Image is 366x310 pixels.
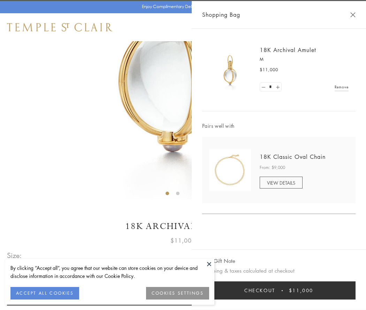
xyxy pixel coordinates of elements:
[274,83,281,91] a: Set quantity to 2
[142,3,221,10] p: Enjoy Complimentary Delivery & Returns
[244,287,275,294] span: Checkout
[260,164,285,171] span: From: $9,000
[10,264,209,280] div: By clicking “Accept all”, you agree that our website can store cookies on your device and disclos...
[260,153,326,161] a: 18K Classic Oval Chain
[7,23,112,31] img: Temple St. Clair
[350,12,356,17] button: Close Shopping Bag
[170,236,196,245] span: $11,000
[202,281,356,300] button: Checkout $11,000
[209,49,251,91] img: 18K Archival Amulet
[260,56,349,63] p: M
[260,177,303,189] a: VIEW DETAILS
[335,83,349,91] a: Remove
[209,149,251,191] img: N88865-OV18
[260,46,316,54] a: 18K Archival Amulet
[7,220,359,232] h1: 18K Archival Amulet
[146,287,209,300] button: COOKIES SETTINGS
[7,250,22,261] span: Size:
[267,179,295,186] span: VIEW DETAILS
[260,83,267,91] a: Set quantity to 0
[10,287,79,300] button: ACCEPT ALL COOKIES
[202,122,356,130] span: Pairs well with
[202,257,235,265] button: Add Gift Note
[289,287,313,294] span: $11,000
[202,266,356,275] p: Shipping & taxes calculated at checkout
[202,10,240,19] span: Shopping Bag
[260,66,278,73] span: $11,000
